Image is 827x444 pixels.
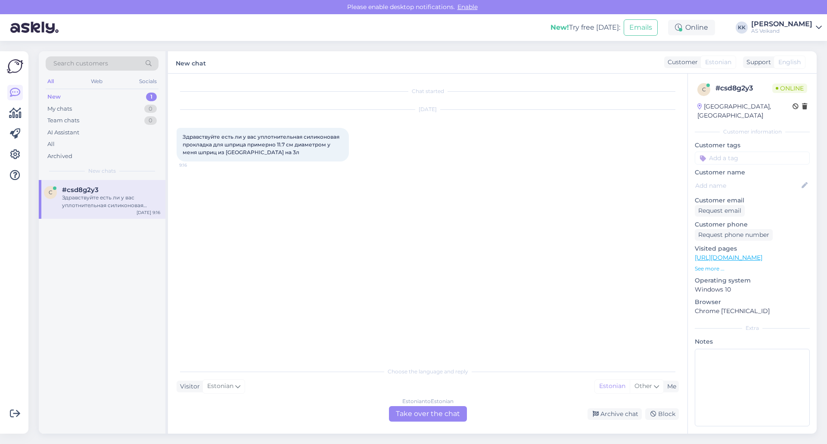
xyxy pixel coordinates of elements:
div: Take over the chat [389,406,467,422]
div: KK [736,22,748,34]
div: 0 [144,105,157,113]
p: Chrome [TECHNICAL_ID] [695,307,810,316]
label: New chat [176,56,206,68]
p: Customer email [695,196,810,205]
div: [PERSON_NAME] [751,21,812,28]
span: Здравствуйте есть ли у вас уплотнительная силиконовая прокладка для шприца примерно 11.7 см диаме... [183,134,341,155]
div: Support [743,58,771,67]
button: Emails [624,19,658,36]
div: Здравствуйте есть ли у вас уплотнительная силиконовая прокладка для шприца примерно 11.7 см диаме... [62,194,160,209]
span: Estonian [705,58,731,67]
span: English [778,58,801,67]
p: Visited pages [695,244,810,253]
div: Choose the language and reply [177,368,679,376]
div: # csd8g2y3 [715,83,772,93]
div: Team chats [47,116,79,125]
span: Estonian [207,382,233,391]
p: Notes [695,337,810,346]
p: Browser [695,298,810,307]
span: Online [772,84,807,93]
div: My chats [47,105,72,113]
div: Chat started [177,87,679,95]
p: Customer name [695,168,810,177]
div: Archive chat [588,408,642,420]
div: Archived [47,152,72,161]
p: Operating system [695,276,810,285]
div: Try free [DATE]: [550,22,620,33]
div: 0 [144,116,157,125]
p: Windows 10 [695,285,810,294]
div: Request email [695,205,745,217]
span: 9:16 [179,162,211,168]
span: Search customers [53,59,108,68]
div: Estonian [595,380,630,393]
a: [URL][DOMAIN_NAME] [695,254,762,261]
p: See more ... [695,265,810,273]
img: Askly Logo [7,58,23,75]
p: Customer phone [695,220,810,229]
div: All [46,76,56,87]
b: New! [550,23,569,31]
p: Customer tags [695,141,810,150]
div: Extra [695,324,810,332]
div: Web [89,76,104,87]
input: Add name [695,181,800,190]
div: [DATE] [177,106,679,113]
span: c [49,189,53,196]
div: All [47,140,55,149]
div: Customer information [695,128,810,136]
div: Visitor [177,382,200,391]
span: Enable [455,3,480,11]
div: Me [664,382,676,391]
div: Online [668,20,715,35]
div: Block [645,408,679,420]
div: AS Veikand [751,28,812,34]
input: Add a tag [695,152,810,165]
a: [PERSON_NAME]AS Veikand [751,21,822,34]
div: Customer [664,58,698,67]
div: Request phone number [695,229,773,241]
span: c [702,86,706,93]
div: Socials [137,76,159,87]
div: AI Assistant [47,128,79,137]
span: #csd8g2y3 [62,186,99,194]
div: New [47,93,61,101]
div: Estonian to Estonian [402,397,454,405]
div: 1 [146,93,157,101]
div: [GEOGRAPHIC_DATA], [GEOGRAPHIC_DATA] [697,102,793,120]
div: [DATE] 9:16 [137,209,160,216]
span: New chats [88,167,116,175]
span: Other [634,382,652,390]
